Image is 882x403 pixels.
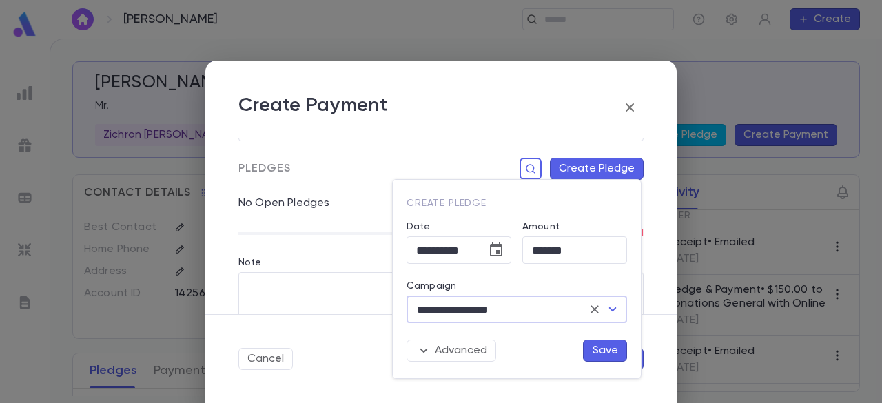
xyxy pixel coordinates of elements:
[603,300,622,319] button: Open
[407,280,456,291] label: Campaign
[407,221,511,232] label: Date
[407,198,486,208] span: Create Pledge
[522,221,560,232] label: Amount
[583,340,627,362] button: Save
[407,340,496,362] button: Advanced
[482,236,510,264] button: Choose date, selected date is Aug 27, 2025
[585,300,604,319] button: Clear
